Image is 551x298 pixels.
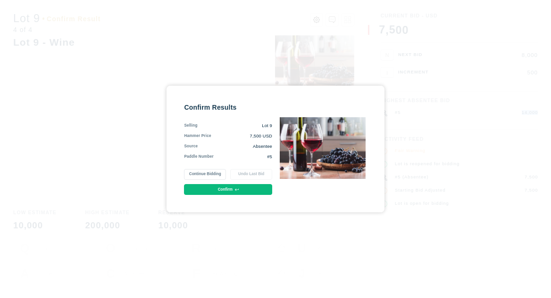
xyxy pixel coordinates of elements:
div: Confirm Results [184,103,272,112]
button: Confirm [184,184,272,195]
div: Lot 9 [198,123,272,129]
div: Absentee [198,144,272,150]
button: Continue Bidding [184,169,226,180]
div: 7,500 USD [211,133,272,139]
div: Selling [184,123,197,129]
div: Paddle Number [184,154,213,160]
button: Undo Last Bid [230,169,272,180]
div: #5 [214,154,272,160]
div: Source [184,144,198,150]
div: Hammer Price [184,133,211,139]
